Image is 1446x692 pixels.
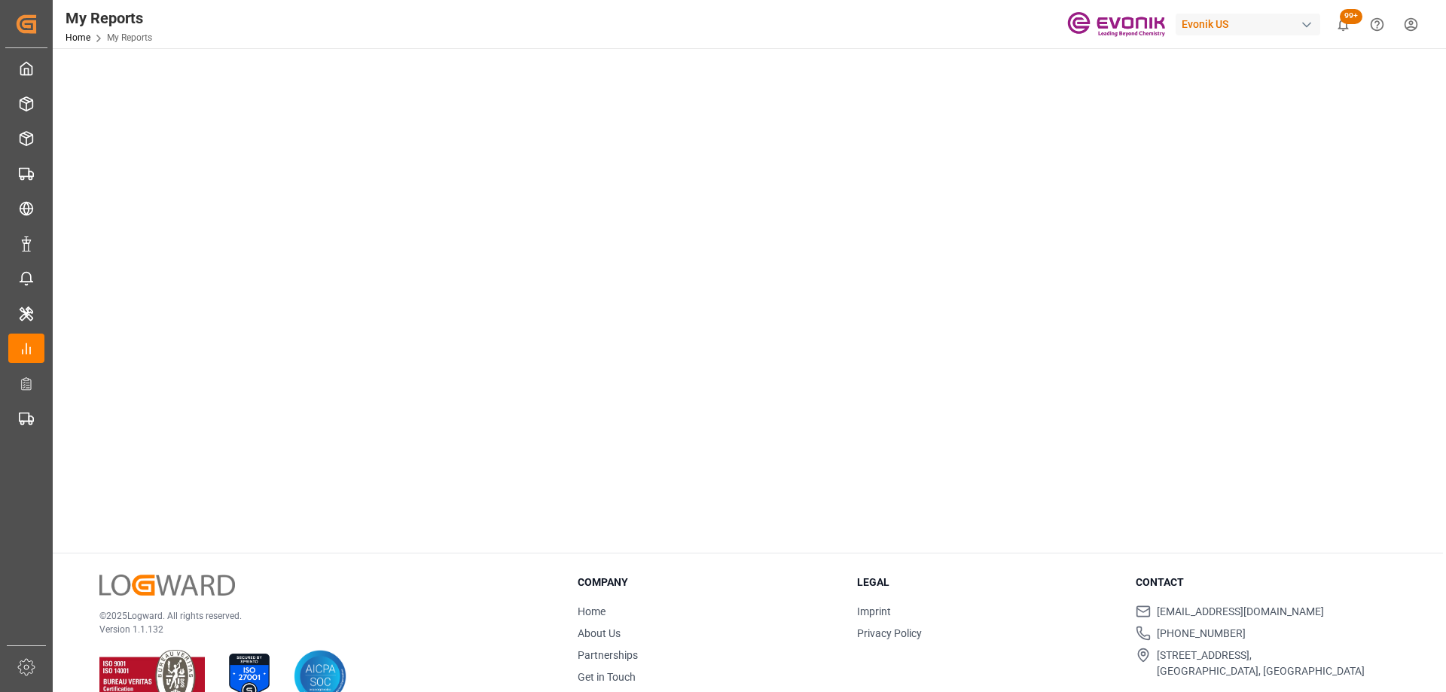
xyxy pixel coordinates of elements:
[857,575,1118,590] h3: Legal
[857,605,891,617] a: Imprint
[1157,648,1365,679] span: [STREET_ADDRESS], [GEOGRAPHIC_DATA], [GEOGRAPHIC_DATA]
[578,649,638,661] a: Partnerships
[99,609,540,623] p: © 2025 Logward. All rights reserved.
[578,627,621,639] a: About Us
[578,605,606,617] a: Home
[1326,8,1360,41] button: show 100 new notifications
[1157,626,1246,642] span: [PHONE_NUMBER]
[1340,9,1362,24] span: 99+
[66,32,90,43] a: Home
[578,671,636,683] a: Get in Touch
[1157,604,1324,620] span: [EMAIL_ADDRESS][DOMAIN_NAME]
[66,7,152,29] div: My Reports
[1360,8,1394,41] button: Help Center
[99,623,540,636] p: Version 1.1.132
[857,627,922,639] a: Privacy Policy
[1067,11,1165,38] img: Evonik-brand-mark-Deep-Purple-RGB.jpeg_1700498283.jpeg
[578,575,838,590] h3: Company
[1176,14,1320,35] div: Evonik US
[1176,10,1326,38] button: Evonik US
[1136,575,1396,590] h3: Contact
[99,575,235,596] img: Logward Logo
